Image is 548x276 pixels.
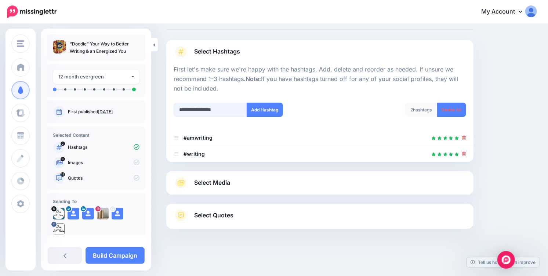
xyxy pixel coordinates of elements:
div: 12 month evergreen [58,73,131,81]
p: First let's make sure we're happy with the hashtags. Add, delete and reorder as needed. If unsure... [174,65,466,93]
a: Select Quotes [174,210,466,229]
div: hashtags [405,103,438,117]
a: Delete All [437,103,466,117]
p: “Doodle” Your Way to Better Writing & an Energized You [70,40,139,55]
a: My Account [474,3,537,21]
span: Select Quotes [194,210,233,220]
img: 49724003_233771410843130_8501858999036018688_n-bsa100218.jpg [97,208,109,220]
p: Images [68,159,139,166]
b: Note: [246,75,261,82]
p: First published [68,108,139,115]
h4: Selected Content [53,132,139,138]
a: [DATE] [98,109,113,114]
img: 0654213304200140beef27a9d2bc739b_thumb.jpg [53,40,66,54]
div: Open Intercom Messenger [497,251,515,269]
img: Missinglettr [7,5,57,18]
button: Add Hashtag [247,103,283,117]
b: #writing [184,151,205,157]
img: user_default_image.png [112,208,123,220]
p: Hashtags [68,144,139,151]
span: Select Hashtags [194,47,240,56]
h4: Sending To [53,199,139,204]
p: Quotes [68,175,139,181]
img: user_default_image.png [82,208,94,220]
a: Tell us how we can improve [467,257,539,267]
span: 14 [61,172,65,177]
span: 2 [411,107,413,113]
div: Select Hashtags [174,65,466,162]
img: 13043414_449461611913243_5098636831964495478_n-bsa31789.jpg [53,223,65,235]
img: mjLeI_jM-21866.jpg [53,208,65,220]
b: #amwriting [184,135,213,141]
button: 12 month evergreen [53,70,139,84]
a: Select Hashtags [174,46,466,65]
span: 2 [61,141,65,146]
a: Select Media [174,177,466,189]
img: user_default_image.png [68,208,79,220]
img: menu.png [17,40,24,47]
span: 9 [61,157,65,161]
span: Select Media [194,178,230,188]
